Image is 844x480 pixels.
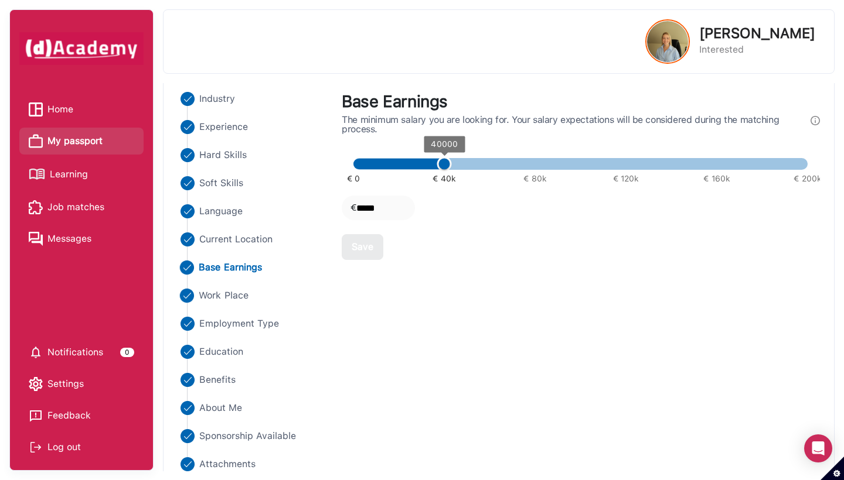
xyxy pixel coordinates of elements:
span: Soft Skills [199,176,243,190]
span: Settings [47,375,84,393]
span: Attachments [199,457,256,471]
span: Education [199,345,243,359]
img: ... [181,120,195,134]
span: Current Location [199,232,273,246]
div: Save [352,240,373,254]
li: Close [178,204,328,218]
li: Close [177,289,328,303]
li: Close [177,260,328,275]
img: dAcademy [19,32,144,65]
span: Industry [199,92,235,106]
a: My passport iconMy passport [29,132,134,150]
img: Info [811,114,820,128]
img: ... [181,92,195,106]
li: Close [178,457,328,471]
a: Feedback [29,407,134,424]
li: Close [178,120,328,134]
span: € 80k [523,173,547,184]
img: ... [181,345,195,359]
div: 0 [120,348,134,357]
img: Job matches icon [29,200,43,214]
button: Save [342,234,383,260]
span: Messages [47,230,91,248]
li: Close [178,148,328,162]
div: Open Intercom Messenger [804,434,832,462]
span: Learning [50,166,88,183]
img: ... [181,317,195,331]
a: Home iconHome [29,101,134,118]
button: Set cookie preferences [821,457,844,480]
img: setting [29,377,43,391]
img: Learning icon [29,164,45,184]
a: Learning iconLearning [29,164,134,184]
span: Job matches [47,198,104,216]
li: Close [178,232,328,246]
span: Experience [199,120,248,134]
p: Interested [699,43,815,57]
span: € 0 [347,173,360,184]
li: Close [178,317,328,331]
span: About Me [199,401,242,415]
span: The minimum salary you are looking for. Your salary expectations will be considered during the ma... [342,115,808,134]
label: Base Earnings [342,92,448,111]
img: ... [181,176,195,190]
span: Work Place [199,289,249,303]
span: € 120k [613,173,639,184]
li: Close [178,345,328,359]
li: Close [178,401,328,415]
img: setting [29,345,43,359]
img: ... [181,204,195,218]
img: Log out [29,440,43,454]
li: Close [178,429,328,443]
span: Benefits [199,373,236,387]
span: € 40k [433,173,456,184]
span: Language [199,204,243,218]
div: € [342,196,415,220]
span: Notifications [47,344,103,361]
span: Sponsorship Available [199,429,296,443]
span: Base Earnings [199,260,262,275]
img: Profile [647,21,688,62]
div: Log out [29,438,134,456]
span: Hard Skills [199,148,247,162]
span: € 160k [703,173,730,184]
li: Close [178,373,328,387]
li: Close [178,92,328,106]
img: ... [181,148,195,162]
img: ... [180,289,194,303]
img: ... [181,373,195,387]
span: 40000 [431,140,458,149]
img: feedback [29,409,43,423]
li: Close [178,176,328,190]
img: ... [180,260,194,275]
span: Employment Type [199,317,279,331]
img: My passport icon [29,134,43,148]
a: Messages iconMessages [29,230,134,248]
img: ... [181,232,195,246]
img: Home icon [29,102,43,116]
span: € 200k [794,173,822,184]
a: Job matches iconJob matches [29,198,134,216]
p: [PERSON_NAME] [699,26,815,40]
span: Home [47,101,73,118]
img: ... [181,457,195,471]
img: ... [181,429,195,443]
span: My passport [47,132,103,150]
img: Messages icon [29,232,43,246]
img: ... [181,401,195,415]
